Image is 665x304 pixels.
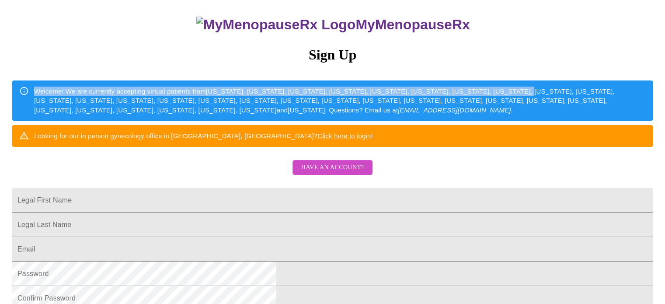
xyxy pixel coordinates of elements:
[290,170,375,177] a: Have an account?
[14,17,653,33] h3: MyMenopauseRx
[34,83,646,118] div: Welcome! We are currently accepting virtual patients from [US_STATE], [US_STATE], [US_STATE], [US...
[398,106,511,114] em: [EMAIL_ADDRESS][DOMAIN_NAME]
[12,47,653,63] h3: Sign Up
[301,162,364,173] span: Have an account?
[34,128,373,144] div: Looking for our in person gynecology office in [GEOGRAPHIC_DATA], [GEOGRAPHIC_DATA]?
[292,160,373,175] button: Have an account?
[196,17,355,33] img: MyMenopauseRx Logo
[317,132,373,140] a: Click here to login!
